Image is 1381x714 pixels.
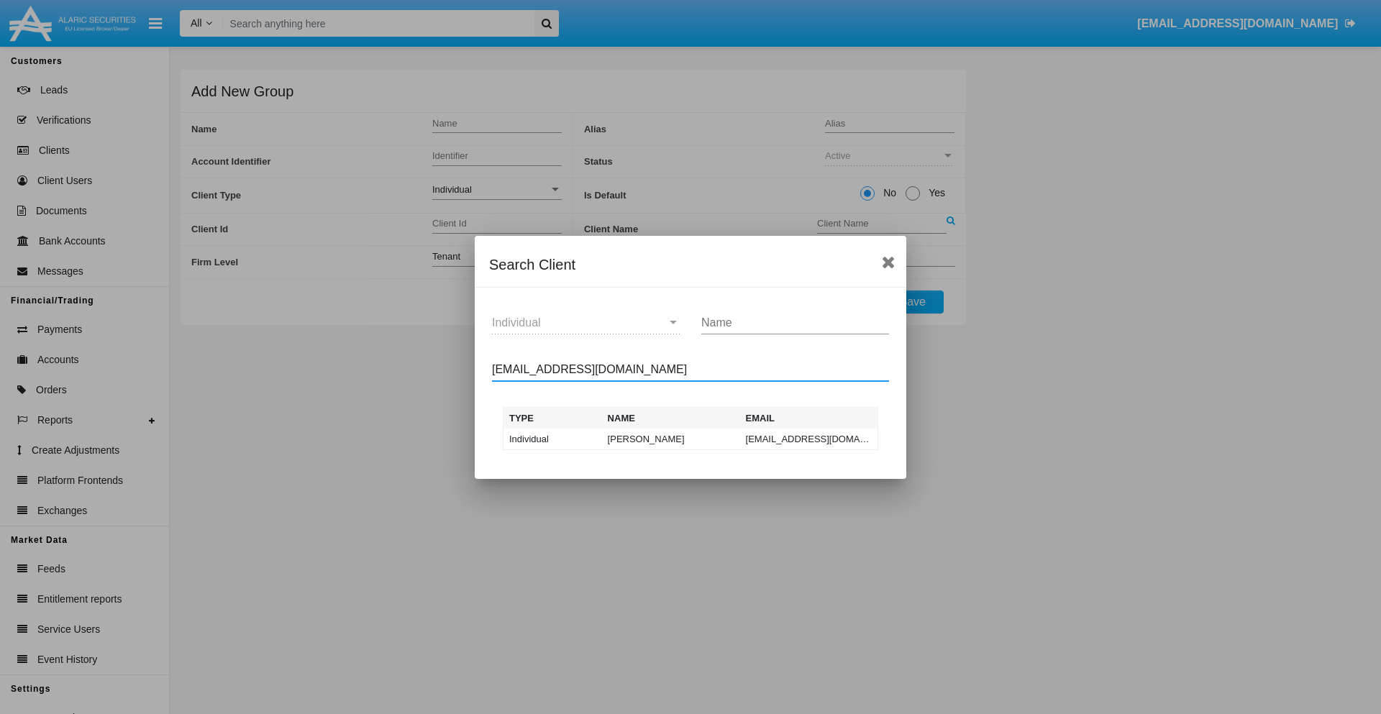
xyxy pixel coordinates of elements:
th: Email [740,407,878,429]
td: [EMAIL_ADDRESS][DOMAIN_NAME] [740,429,878,450]
td: [PERSON_NAME] [602,429,740,450]
th: Name [602,407,740,429]
div: Search Client [489,253,892,276]
span: Individual [492,316,541,329]
th: Type [503,407,602,429]
td: Individual [503,429,602,450]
